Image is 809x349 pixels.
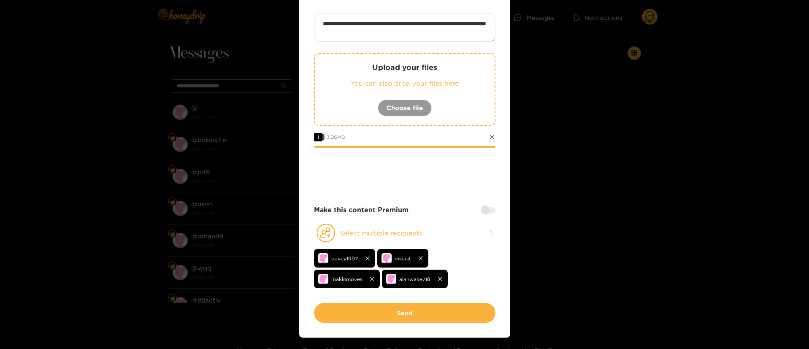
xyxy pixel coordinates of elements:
span: alanwake718 [399,274,430,284]
img: no-avatar.png [382,253,392,263]
button: Select multiple recipients [314,223,495,243]
span: makinmoves [331,274,363,284]
img: no-avatar.png [318,274,328,284]
strong: Make this content Premium [314,205,409,215]
span: davey1997 [331,254,358,263]
span: 1 [314,133,322,141]
button: Send [314,303,495,323]
button: Choose file [378,100,432,116]
p: You can also drop your files here [332,78,478,88]
p: Upload your files [332,62,478,72]
span: mklast [395,254,411,263]
img: no-avatar.png [386,274,396,284]
span: 3.26 MB [327,134,345,140]
img: no-avatar.png [318,253,328,263]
